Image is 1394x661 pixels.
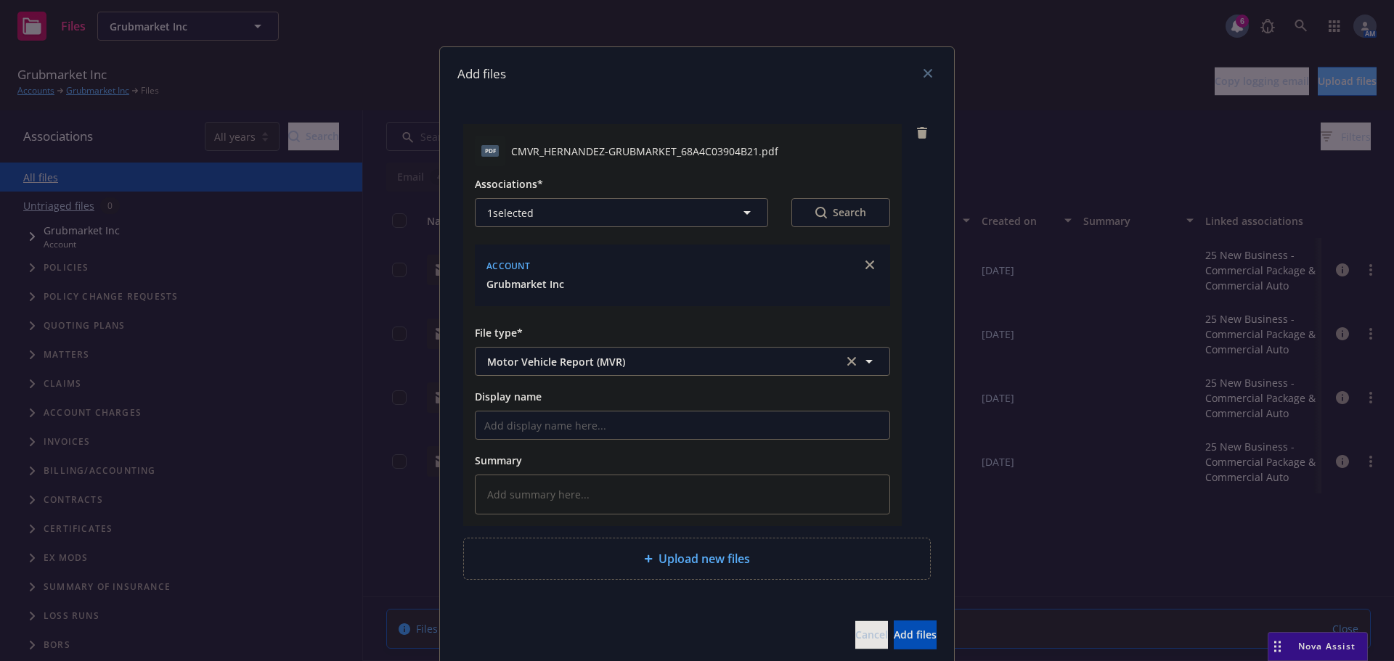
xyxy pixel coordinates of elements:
div: Upload new files [463,538,931,580]
span: Summary [475,453,522,467]
a: remove [913,124,931,141]
span: CMVR_HERNANDEZ-GRUBMARKET_68A4C03904B21.pdf [511,144,778,159]
button: Motor Vehicle Report (MVR)clear selection [475,347,890,376]
span: 1 selected [487,205,534,221]
button: Cancel [855,620,888,649]
span: Upload new files [659,550,750,567]
span: Cancel [855,628,888,641]
span: Associations* [475,177,543,191]
span: Account [486,260,530,272]
button: SearchSearch [791,198,890,227]
button: Add files [894,620,937,649]
a: clear selection [843,353,860,370]
span: Display name [475,390,542,403]
button: Nova Assist [1268,632,1368,661]
input: Add display name here... [476,411,889,439]
span: Motor Vehicle Report (MVR) [487,354,823,369]
button: 1selected [475,198,768,227]
div: Search [815,205,866,220]
div: Drag to move [1268,633,1287,660]
a: close [861,256,879,274]
span: File type* [475,326,523,340]
a: close [919,65,937,82]
span: Add files [894,628,937,641]
svg: Search [815,207,827,218]
h1: Add files [457,65,506,83]
button: Grubmarket Inc [486,276,564,292]
span: Nova Assist [1298,640,1356,652]
span: pdf [481,145,499,156]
